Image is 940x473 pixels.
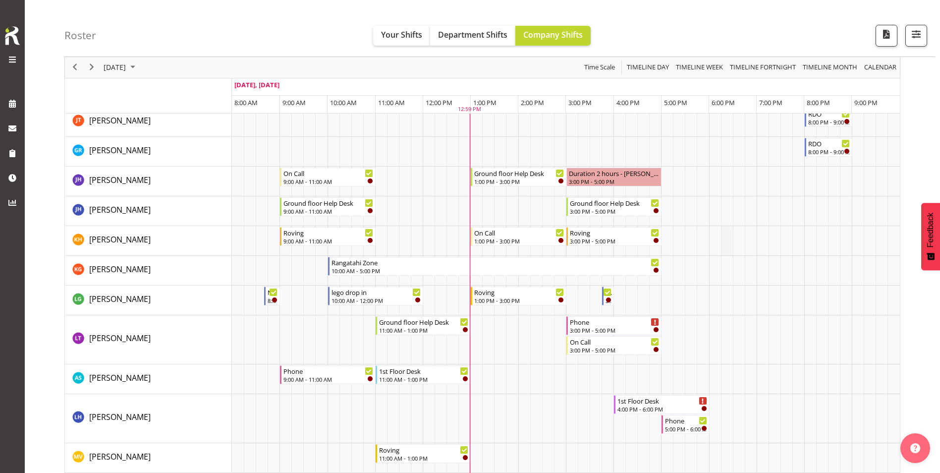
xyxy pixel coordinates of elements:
span: Timeline Fortnight [729,61,797,74]
span: 9:00 AM [282,98,306,107]
div: 3:00 PM - 5:00 PM [570,326,660,334]
a: [PERSON_NAME] [89,204,151,216]
div: Lyndsay Tautari"s event - On Call Begin From Friday, September 26, 2025 at 3:00:00 PM GMT+12:00 E... [566,336,662,355]
div: Roving [379,445,469,455]
div: Jill Harpur"s event - On Call Begin From Friday, September 26, 2025 at 9:00:00 AM GMT+12:00 Ends ... [280,168,376,186]
td: Glen Tomlinson resource [65,107,232,137]
div: 1st Floor Desk [379,366,469,376]
div: 1:00 PM - 3:00 PM [474,296,564,304]
span: [PERSON_NAME] [89,115,151,126]
div: Ground floor Help Desk [474,168,564,178]
a: [PERSON_NAME] [89,234,151,245]
button: September 2025 [102,61,140,74]
div: previous period [66,57,83,78]
button: Timeline Day [625,61,671,74]
div: 8:00 PM - 9:00 PM [808,118,850,126]
div: September 26, 2025 [100,57,141,78]
span: [PERSON_NAME] [89,412,151,422]
a: [PERSON_NAME] [89,115,151,126]
td: Jill Harpur resource [65,167,232,196]
span: 6:00 PM [712,98,735,107]
span: [DATE] [103,61,127,74]
div: lego drop in [332,287,421,297]
div: Roving [474,287,564,297]
div: 9:00 AM - 11:00 AM [283,207,373,215]
div: Lisa Griffiths"s event - Roving Begin From Friday, September 26, 2025 at 1:00:00 PM GMT+12:00 End... [471,287,566,305]
td: Lisa Griffiths resource [65,286,232,315]
div: 3:00 PM - 5:00 PM [570,237,660,245]
span: 7:00 PM [759,98,782,107]
td: Mandy Stenton resource [65,364,232,394]
div: Phone [283,366,373,376]
div: Mandy Stenton"s event - Phone Begin From Friday, September 26, 2025 at 9:00:00 AM GMT+12:00 Ends ... [280,365,376,384]
div: next period [83,57,100,78]
div: 11:00 AM - 1:00 PM [379,454,469,462]
div: Jill Harpur"s event - Ground floor Help Desk Begin From Friday, September 26, 2025 at 1:00:00 PM ... [471,168,566,186]
span: 5:00 PM [664,98,687,107]
a: [PERSON_NAME] [89,372,151,384]
button: Next [85,61,99,74]
div: 11:00 AM - 1:00 PM [379,375,469,383]
span: [PERSON_NAME] [89,264,151,275]
span: [PERSON_NAME] [89,333,151,344]
span: 8:00 AM [234,98,258,107]
a: [PERSON_NAME] [89,263,151,275]
span: 9:00 PM [854,98,878,107]
div: Jill Harpur"s event - Duration 2 hours - Jill Harpur Begin From Friday, September 26, 2025 at 3:0... [566,168,662,186]
span: 2:00 PM [521,98,544,107]
span: 10:00 AM [330,98,357,107]
div: 10:00 AM - 5:00 PM [332,267,660,275]
button: Feedback - Show survey [921,203,940,270]
span: [PERSON_NAME] [89,175,151,185]
div: Katie Greene"s event - Rangatahi Zone Begin From Friday, September 26, 2025 at 10:00:00 AM GMT+12... [328,257,662,276]
a: [PERSON_NAME] [89,451,151,463]
div: RDO [808,138,850,148]
span: [PERSON_NAME] [89,145,151,156]
div: Marion Hawkes"s event - 1st Floor Desk Begin From Friday, September 26, 2025 at 4:00:00 PM GMT+12... [614,395,710,414]
div: Ground floor Help Desk [379,317,469,327]
div: Marion Hawkes"s event - Phone Begin From Friday, September 26, 2025 at 5:00:00 PM GMT+12:00 Ends ... [662,415,709,434]
span: [DATE], [DATE] [234,80,279,89]
div: Lyndsay Tautari"s event - Ground floor Help Desk Begin From Friday, September 26, 2025 at 11:00:0... [376,316,471,335]
td: Marion Hawkes resource [65,394,232,443]
div: 8:00 PM - 9:00 PM [808,148,850,156]
div: 9:00 AM - 11:00 AM [283,237,373,245]
div: 8:40 AM - 9:00 AM [268,296,277,304]
div: 9:00 AM - 11:00 AM [283,177,373,185]
span: [PERSON_NAME] [89,451,151,462]
div: Jillian Hunter"s event - Ground floor Help Desk Begin From Friday, September 26, 2025 at 9:00:00 ... [280,197,376,216]
span: Department Shifts [438,29,507,40]
div: Phone [570,317,660,327]
div: 10:00 AM - 12:00 PM [332,296,421,304]
span: 3:00 PM [568,98,592,107]
button: Department Shifts [430,26,515,46]
a: [PERSON_NAME] [89,293,151,305]
button: Previous [68,61,82,74]
div: Jillian Hunter"s event - Ground floor Help Desk Begin From Friday, September 26, 2025 at 3:00:00 ... [566,197,662,216]
div: On Call [474,228,564,237]
div: Kaela Harley"s event - On Call Begin From Friday, September 26, 2025 at 1:00:00 PM GMT+12:00 Ends... [471,227,566,246]
img: Rosterit icon logo [2,25,22,47]
button: Timeline Week [674,61,725,74]
a: [PERSON_NAME] [89,174,151,186]
div: Glen Tomlinson"s event - RDO Begin From Friday, September 26, 2025 at 8:00:00 PM GMT+12:00 Ends A... [805,108,852,127]
div: On Call [283,168,373,178]
button: Download a PDF of the roster for the current day [876,25,897,47]
span: 4:00 PM [616,98,640,107]
div: Lisa Griffiths"s event - Newspapers Begin From Friday, September 26, 2025 at 8:40:00 AM GMT+12:00... [264,287,280,305]
td: Jillian Hunter resource [65,196,232,226]
div: Rangatahi Zone [332,257,660,267]
td: Kaela Harley resource [65,226,232,256]
div: Phone [665,415,707,425]
span: Timeline Week [675,61,724,74]
button: Your Shifts [373,26,430,46]
h4: Roster [64,30,96,41]
div: Roving [570,228,660,237]
span: Timeline Month [802,61,858,74]
span: [PERSON_NAME] [89,234,151,245]
div: Kaela Harley"s event - Roving Begin From Friday, September 26, 2025 at 9:00:00 AM GMT+12:00 Ends ... [280,227,376,246]
img: help-xxl-2.png [910,443,920,453]
span: Your Shifts [381,29,422,40]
